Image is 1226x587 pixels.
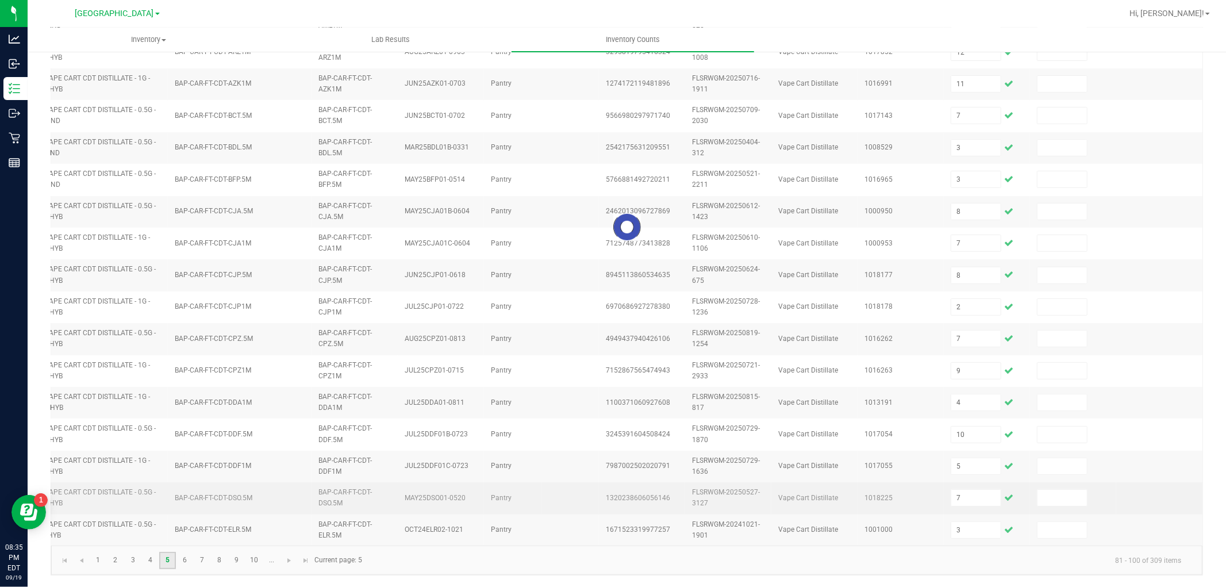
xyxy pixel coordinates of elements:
[73,552,90,569] a: Go to the previous page
[75,9,154,18] span: [GEOGRAPHIC_DATA]
[246,552,263,569] a: Page 10
[9,33,20,45] inline-svg: Analytics
[125,552,141,569] a: Page 3
[228,552,245,569] a: Page 9
[142,552,159,569] a: Page 4
[60,556,70,565] span: Go to the first page
[176,552,193,569] a: Page 6
[302,556,311,565] span: Go to the last page
[356,34,425,45] span: Lab Results
[5,573,22,582] p: 09/19
[194,552,210,569] a: Page 7
[285,556,294,565] span: Go to the next page
[263,552,280,569] a: Page 11
[9,157,20,168] inline-svg: Reports
[107,552,124,569] a: Page 2
[512,28,754,52] a: Inventory Counts
[281,552,298,569] a: Go to the next page
[9,108,20,119] inline-svg: Outbound
[298,552,314,569] a: Go to the last page
[1129,9,1204,18] span: Hi, [PERSON_NAME]!
[90,552,106,569] a: Page 1
[56,552,73,569] a: Go to the first page
[28,28,270,52] a: Inventory
[9,83,20,94] inline-svg: Inventory
[11,495,46,530] iframe: Resource center
[9,132,20,144] inline-svg: Retail
[28,34,269,45] span: Inventory
[590,34,675,45] span: Inventory Counts
[34,493,48,507] iframe: Resource center unread badge
[77,556,86,565] span: Go to the previous page
[159,552,176,569] a: Page 5
[51,546,1202,575] kendo-pager: Current page: 5
[9,58,20,70] inline-svg: Inbound
[211,552,228,569] a: Page 8
[369,551,1190,570] kendo-pager-info: 81 - 100 of 309 items
[5,542,22,573] p: 08:35 PM EDT
[270,28,512,52] a: Lab Results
